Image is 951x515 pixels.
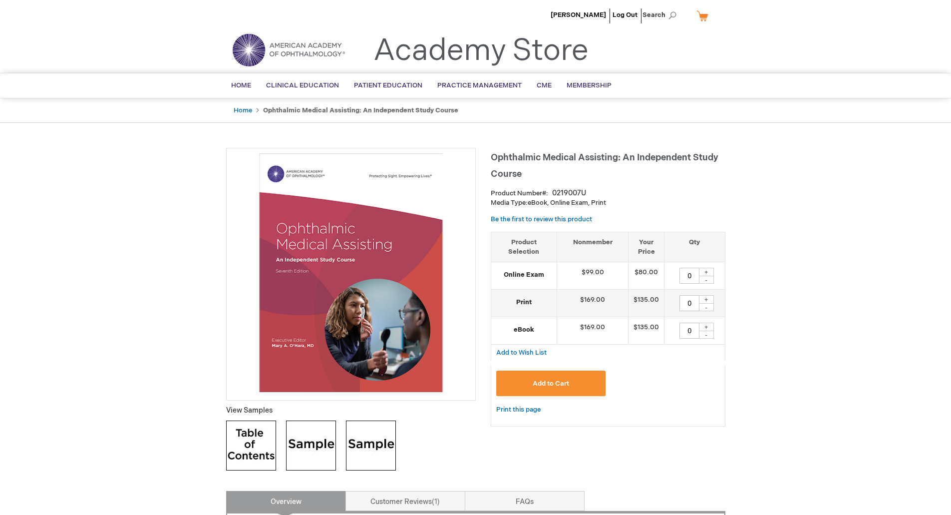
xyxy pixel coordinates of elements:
[496,348,547,357] a: Add to Wish List
[345,491,465,511] a: Customer Reviews1
[263,106,458,114] strong: Ophthalmic Medical Assisting: An Independent Study Course
[491,189,548,197] strong: Product Number
[699,268,714,276] div: +
[491,152,718,179] span: Ophthalmic Medical Assisting: An Independent Study Course
[557,232,629,262] th: Nonmember
[567,81,612,89] span: Membership
[226,406,476,416] p: View Samples
[629,232,664,262] th: Your Price
[557,262,629,290] td: $99.00
[496,371,606,396] button: Add to Cart
[491,232,557,262] th: Product Selection
[699,276,714,284] div: -
[629,317,664,345] td: $135.00
[613,11,637,19] a: Log Out
[226,491,346,511] a: Overview
[465,491,585,511] a: FAQs
[432,498,440,506] span: 1
[679,268,699,284] input: Qty
[286,421,336,471] img: Click to view
[642,5,680,25] span: Search
[557,290,629,317] td: $169.00
[679,323,699,339] input: Qty
[699,331,714,339] div: -
[496,298,552,307] strong: Print
[664,232,725,262] th: Qty
[699,295,714,304] div: +
[354,81,422,89] span: Patient Education
[679,295,699,311] input: Qty
[491,215,592,223] a: Be the first to review this product
[373,33,589,69] a: Academy Store
[266,81,339,89] span: Clinical Education
[629,290,664,317] td: $135.00
[551,11,606,19] a: [PERSON_NAME]
[491,199,528,207] strong: Media Type:
[699,303,714,311] div: -
[496,325,552,335] strong: eBook
[496,404,541,416] a: Print this page
[231,81,251,89] span: Home
[234,106,252,114] a: Home
[496,349,547,357] span: Add to Wish List
[557,317,629,345] td: $169.00
[226,421,276,471] img: Click to view
[491,198,725,208] p: eBook, Online Exam, Print
[437,81,522,89] span: Practice Management
[699,323,714,331] div: +
[346,421,396,471] img: Click to view
[552,188,586,198] div: 0219007U
[629,262,664,290] td: $80.00
[232,153,470,392] img: Ophthalmic Medical Assisting: An Independent Study Course
[496,270,552,280] strong: Online Exam
[533,380,569,388] span: Add to Cart
[537,81,552,89] span: CME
